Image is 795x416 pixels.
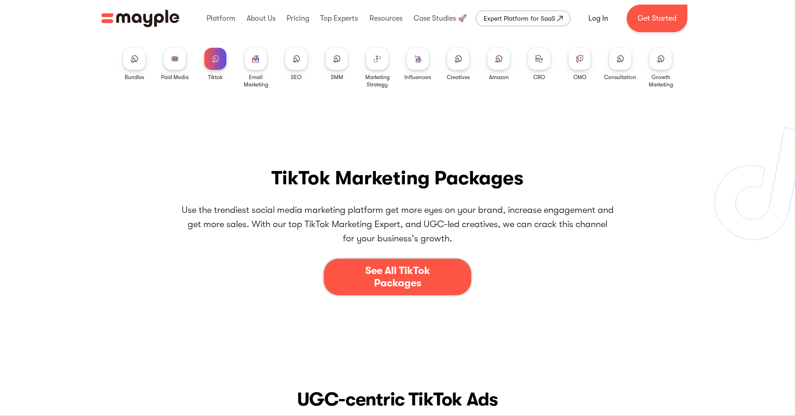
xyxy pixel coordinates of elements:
[285,48,307,81] a: SEO
[447,74,470,81] div: Creatives
[604,74,636,81] div: Consultation
[573,74,587,81] div: CMO
[284,4,311,33] div: Pricing
[324,259,471,295] a: See All TikTok Packages
[326,48,348,81] a: SMM
[101,387,694,412] h2: UGC-centric TikTok Ads
[181,203,614,246] p: Use the trendiest social media marketing platform get more eyes on your brand, increase engagemen...
[361,48,394,88] a: Marketing Strategy
[204,48,226,81] a: Tiktok
[101,10,179,27] a: home
[331,74,343,81] div: SMM
[271,166,524,189] h1: TikTok Marketing Packages
[361,74,394,88] div: Marketing Strategy
[648,317,795,416] iframe: Chat Widget
[239,48,272,88] a: Email Marketing
[533,74,545,81] div: CRO
[569,48,591,81] a: CMO
[476,11,570,26] a: Expert Platform for SaaS
[291,74,302,81] div: SEO
[404,48,431,81] a: Influencers
[528,48,550,81] a: CRO
[404,74,431,81] div: Influencers
[484,13,555,24] div: Expert Platform for SaaS
[244,4,278,33] div: About Us
[627,5,687,32] a: Get Started
[101,10,179,27] img: Mayple logo
[489,74,509,81] div: Amazon
[644,74,677,88] div: Growth Marketing
[239,74,272,88] div: Email Marketing
[208,74,223,81] div: Tiktok
[604,48,636,81] a: Consultation
[488,48,510,81] a: Amazon
[577,7,619,29] a: Log In
[447,48,470,81] a: Creatives
[644,48,677,88] a: Growth Marketing
[204,4,237,33] div: Platform
[352,265,443,289] div: See All TikTok Packages
[123,48,145,81] a: Bundles
[318,4,360,33] div: Top Experts
[161,48,189,81] a: Paid Media
[367,4,405,33] div: Resources
[125,74,144,81] div: Bundles
[161,74,189,81] div: Paid Media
